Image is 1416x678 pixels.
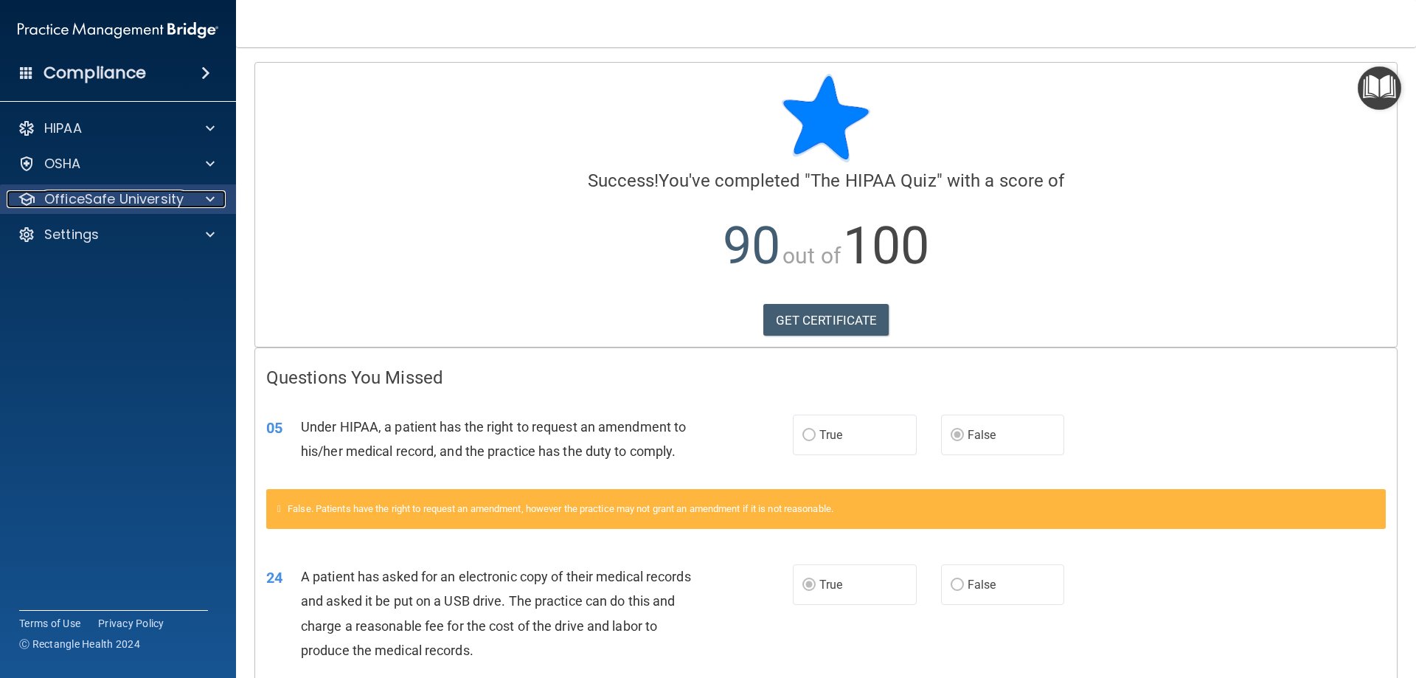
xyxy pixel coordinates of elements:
[843,215,929,276] span: 100
[782,243,841,269] span: out of
[44,63,146,83] h4: Compliance
[18,120,215,137] a: HIPAA
[266,171,1386,190] h4: You've completed " " with a score of
[98,616,164,631] a: Privacy Policy
[18,190,215,208] a: OfficeSafe University
[266,368,1386,387] h4: Questions You Missed
[19,616,80,631] a: Terms of Use
[782,74,870,162] img: blue-star-rounded.9d042014.png
[1358,66,1401,110] button: Open Resource Center
[802,580,816,591] input: True
[44,120,82,137] p: HIPAA
[18,15,218,45] img: PMB logo
[763,304,889,336] a: GET CERTIFICATE
[18,226,215,243] a: Settings
[588,170,659,191] span: Success!
[18,155,215,173] a: OSHA
[968,578,996,592] span: False
[301,569,691,658] span: A patient has asked for an electronic copy of their medical records and asked it be put on a USB ...
[951,580,964,591] input: False
[819,428,842,442] span: True
[968,428,996,442] span: False
[288,503,833,514] span: False. Patients have the right to request an amendment, however the practice may not grant an ame...
[44,155,81,173] p: OSHA
[811,170,936,191] span: The HIPAA Quiz
[951,430,964,441] input: False
[44,190,184,208] p: OfficeSafe University
[723,215,780,276] span: 90
[266,569,282,587] span: 24
[819,578,842,592] span: True
[19,637,140,651] span: Ⓒ Rectangle Health 2024
[301,419,686,459] span: Under HIPAA, a patient has the right to request an amendment to his/her medical record, and the p...
[802,430,816,441] input: True
[266,419,282,437] span: 05
[44,226,99,243] p: Settings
